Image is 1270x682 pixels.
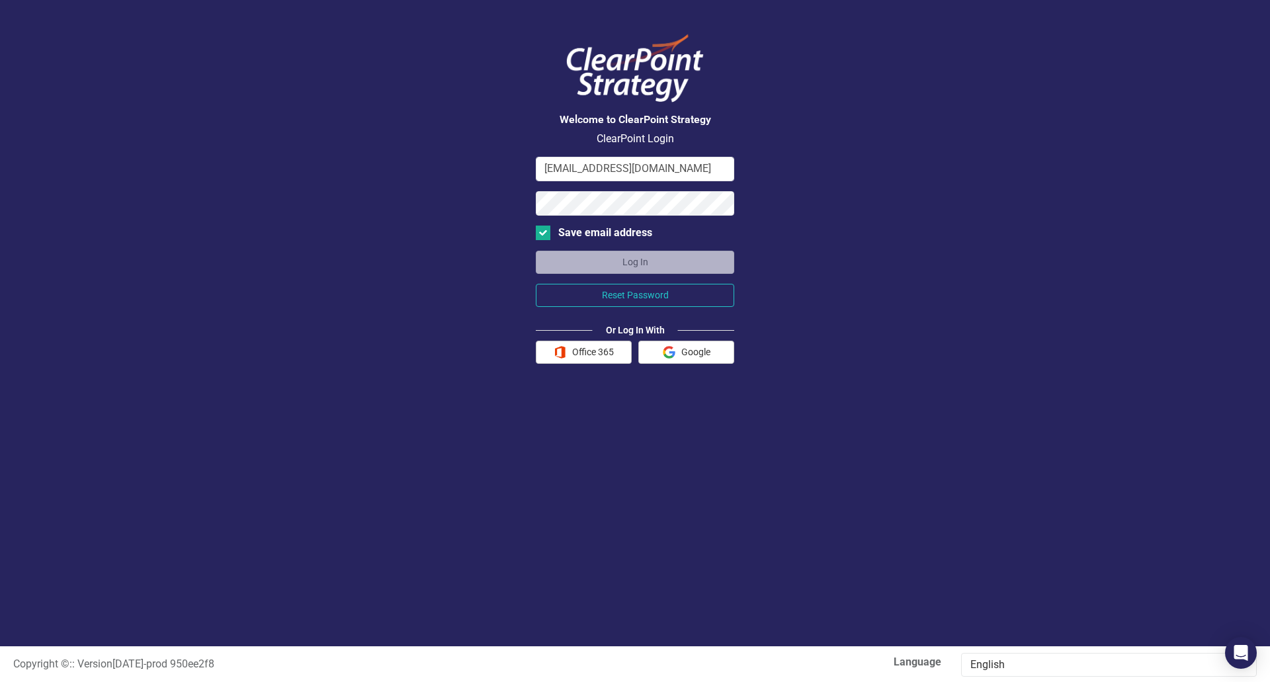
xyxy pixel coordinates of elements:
[536,157,734,181] input: Email Address
[536,132,734,147] p: ClearPoint Login
[536,251,734,274] button: Log In
[638,341,734,364] button: Google
[593,323,678,337] div: Or Log In With
[1225,637,1257,669] div: Open Intercom Messenger
[536,114,734,126] h3: Welcome to ClearPoint Strategy
[554,346,566,359] img: Office 365
[556,26,714,110] img: ClearPoint Logo
[558,226,652,241] div: Save email address
[3,657,635,672] div: :: Version [DATE] - prod 950ee2f8
[13,658,69,670] span: Copyright ©
[536,341,632,364] button: Office 365
[536,284,734,307] button: Reset Password
[645,655,941,670] label: Language
[663,346,675,359] img: Google
[970,658,1234,673] div: English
